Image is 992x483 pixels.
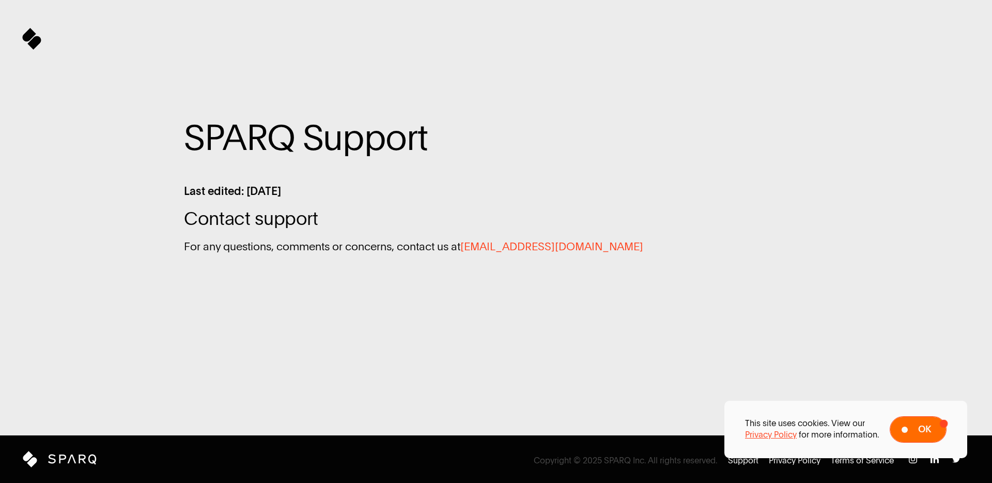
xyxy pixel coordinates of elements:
[534,455,718,466] span: Copyright © 2025 SPARQ Inc. All rights reserved.
[184,186,808,197] span: Last edited: 8 Mar 2025
[890,416,947,443] button: Ok
[728,455,758,466] a: Support
[184,239,808,254] p: For any questions, comments or concerns, contact us at
[745,418,879,441] p: This site uses cookies. View our for more information.
[184,186,281,197] span: Last edited: [DATE]
[769,455,820,466] a: Privacy Policy
[831,455,894,466] a: Terms of Service
[918,425,931,434] span: Ok
[184,119,711,156] span: SPARQ Support
[952,455,960,463] img: Instagram
[745,429,797,441] a: Privacy Policy
[184,209,318,229] span: Contact support
[931,455,939,463] img: Instagram
[460,239,643,254] a: [EMAIL_ADDRESS][DOMAIN_NAME]
[184,209,808,229] span: Contact support
[909,455,917,463] img: Instagram
[184,119,427,156] span: SPARQ Support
